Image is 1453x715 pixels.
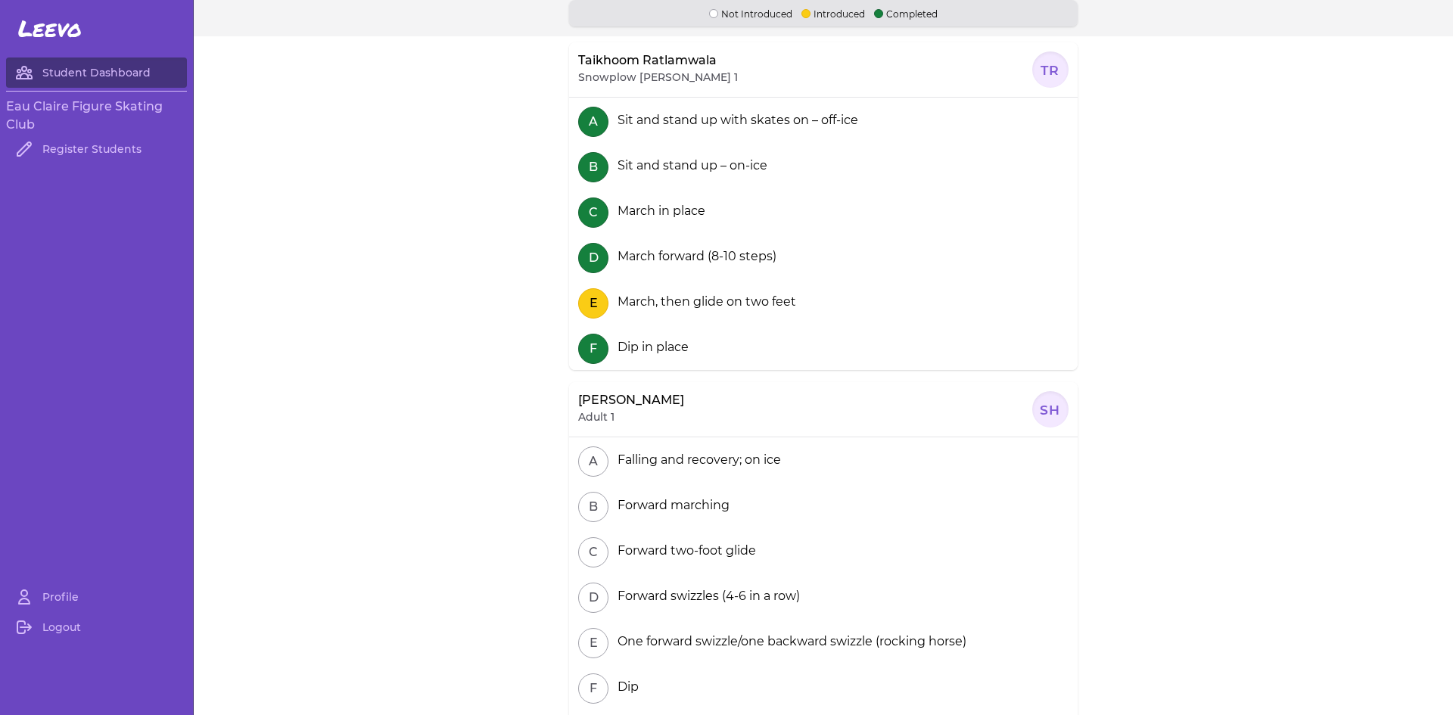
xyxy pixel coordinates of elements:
div: March in place [611,202,705,220]
div: March, then glide on two feet [611,293,796,311]
button: C [578,537,608,567]
a: Logout [6,612,187,642]
a: Student Dashboard [6,58,187,88]
button: F [578,673,608,704]
div: Sit and stand up – on-ice [611,157,767,175]
div: Falling and recovery; on ice [611,451,781,469]
p: Not Introduced [709,6,792,20]
a: Profile [6,582,187,612]
button: B [578,492,608,522]
p: Introduced [801,6,865,20]
div: Dip in place [611,338,689,356]
p: Adult 1 [578,409,614,424]
button: D [578,243,608,273]
button: F [578,334,608,364]
p: [PERSON_NAME] [578,391,684,409]
button: C [578,197,608,228]
div: March forward (8-10 steps) [611,247,776,266]
a: Register Students [6,134,187,164]
button: E [578,288,608,319]
button: D [578,583,608,613]
div: Sit and stand up with skates on – off-ice [611,111,858,129]
span: Leevo [18,15,82,42]
h3: Eau Claire Figure Skating Club [6,98,187,134]
button: A [578,107,608,137]
p: Completed [874,6,938,20]
div: One forward swizzle/one backward swizzle (rocking horse) [611,633,966,651]
div: Forward swizzles (4-6 in a row) [611,587,800,605]
button: E [578,628,608,658]
button: A [578,446,608,477]
div: Forward marching [611,496,730,514]
p: Snowplow [PERSON_NAME] 1 [578,70,738,85]
p: Taikhoom Ratlamwala [578,51,717,70]
div: Dip [611,678,639,696]
button: B [578,152,608,182]
div: Forward two-foot glide [611,542,756,560]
